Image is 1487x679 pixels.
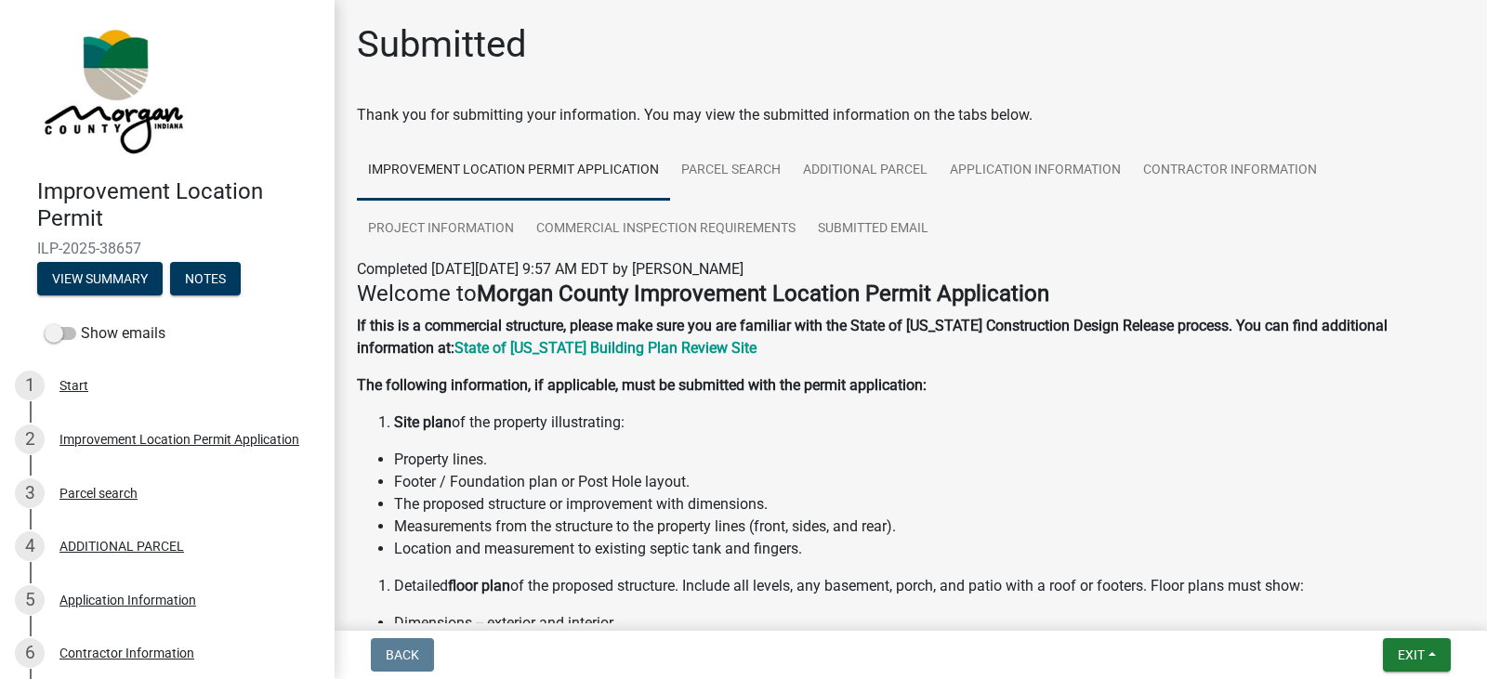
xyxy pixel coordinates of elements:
[448,577,510,594] strong: floor plan
[454,339,757,357] a: State of [US_STATE] Building Plan Review Site
[59,433,299,446] div: Improvement Location Permit Application
[1398,647,1425,662] span: Exit
[15,531,45,561] div: 4
[357,104,1465,126] div: Thank you for submitting your information. You may view the submitted information on the tabs below.
[394,411,1465,434] li: of the property illustrating:
[394,575,1465,597] li: Detailed of the proposed structure. Include all levels, any basement, porch, and patio with a roo...
[37,240,297,257] span: ILP-2025-38657
[394,471,1465,493] li: Footer / Foundation plan or Post Hole layout.
[357,22,527,67] h1: Submitted
[394,516,1465,538] li: Measurements from the structure to the property lines (front, sides, and rear).
[15,585,45,615] div: 5
[394,538,1465,560] li: Location and measurement to existing septic tank and fingers.
[59,540,184,553] div: ADDITIONAL PARCEL
[357,376,927,394] strong: The following information, if applicable, must be submitted with the permit application:
[15,478,45,508] div: 3
[394,493,1465,516] li: The proposed structure or improvement with dimensions.
[170,272,241,287] wm-modal-confirm: Notes
[59,487,138,500] div: Parcel search
[357,317,1388,357] strong: If this is a commercial structure, please make sure you are familiar with the State of [US_STATE]...
[394,413,452,431] strong: Site plan
[477,281,1049,307] strong: Morgan County Improvement Location Permit Application
[807,200,940,259] a: Submitted Email
[670,141,792,201] a: Parcel search
[37,272,163,287] wm-modal-confirm: Summary
[792,141,939,201] a: ADDITIONAL PARCEL
[170,262,241,295] button: Notes
[1132,141,1328,201] a: Contractor Information
[371,638,434,672] button: Back
[15,638,45,668] div: 6
[37,262,163,295] button: View Summary
[15,371,45,400] div: 1
[939,141,1132,201] a: Application Information
[394,612,1465,634] li: Dimensions -- exterior and interior.
[357,200,525,259] a: Project Information
[59,646,194,659] div: Contractor Information
[37,20,187,159] img: Morgan County, Indiana
[45,322,165,345] label: Show emails
[59,594,196,607] div: Application Information
[357,281,1465,307] h4: Welcome to
[357,141,670,201] a: Improvement Location Permit Application
[37,178,320,232] h4: Improvement Location Permit
[15,424,45,454] div: 2
[1383,638,1451,672] button: Exit
[357,260,743,278] span: Completed [DATE][DATE] 9:57 AM EDT by [PERSON_NAME]
[59,379,88,392] div: Start
[525,200,807,259] a: Commercial Inspection Requirements
[394,449,1465,471] li: Property lines.
[386,647,419,662] span: Back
